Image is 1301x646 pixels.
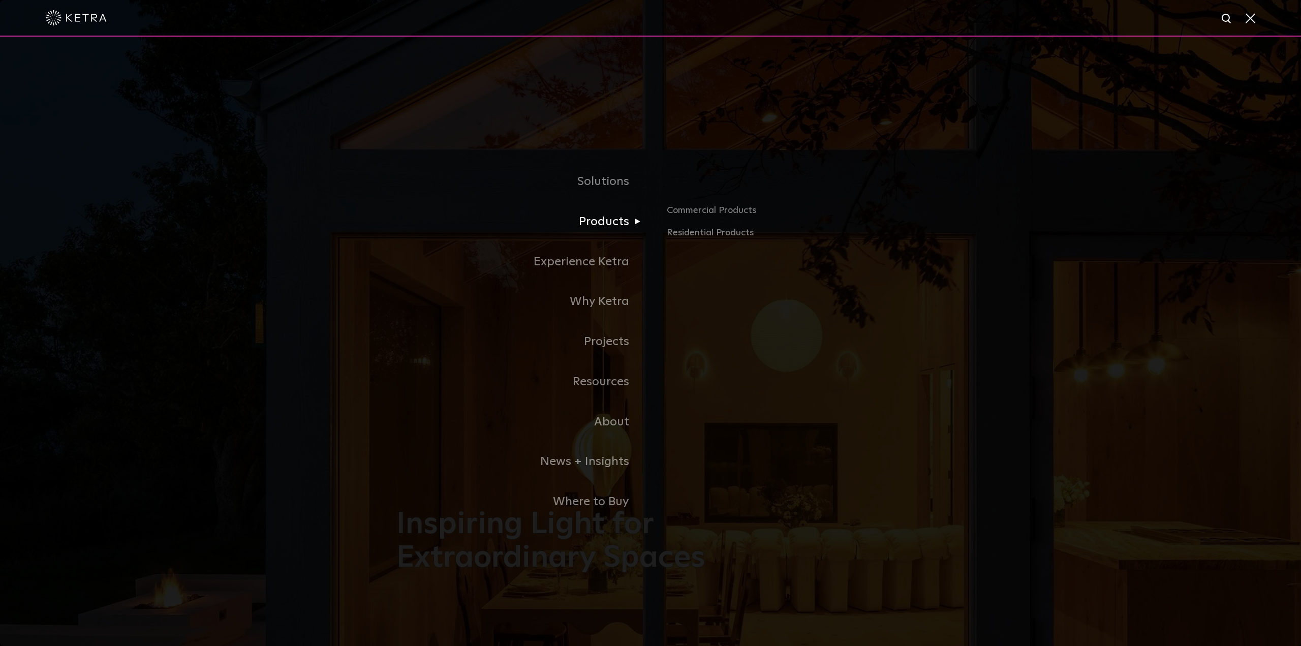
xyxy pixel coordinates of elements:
a: Products [396,202,650,242]
a: News + Insights [396,442,650,482]
a: Resources [396,362,650,402]
a: Experience Ketra [396,242,650,282]
a: About [396,402,650,442]
a: Why Ketra [396,282,650,322]
img: search icon [1221,13,1233,25]
a: Where to Buy [396,482,650,522]
a: Projects [396,322,650,362]
div: Navigation Menu [396,162,905,522]
a: Residential Products [667,226,905,240]
img: ketra-logo-2019-white [46,10,107,25]
a: Solutions [396,162,650,202]
a: Commercial Products [667,203,905,226]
